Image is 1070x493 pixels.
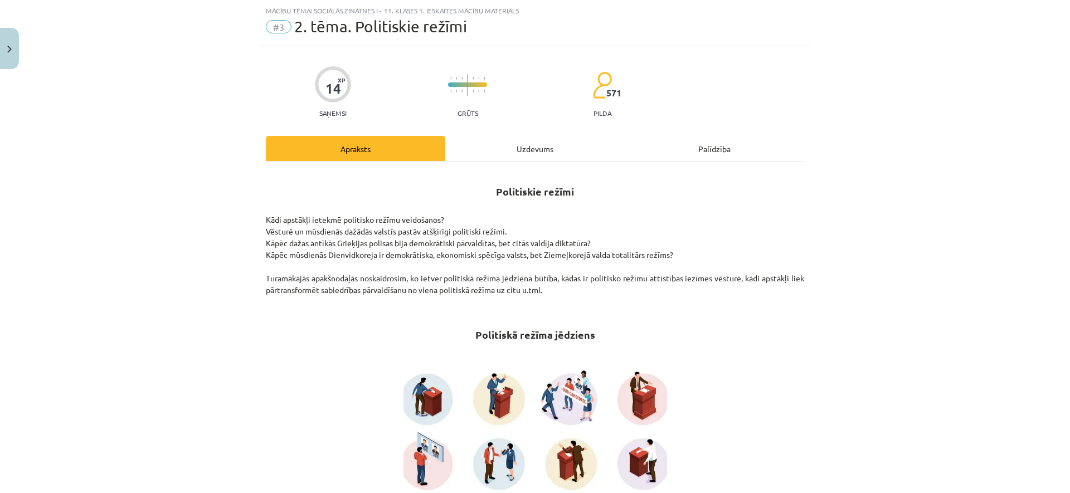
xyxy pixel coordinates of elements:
[450,77,451,80] img: icon-short-line-57e1e144782c952c97e751825c79c345078a6d821885a25fce030b3d8c18986b.svg
[461,90,463,92] img: icon-short-line-57e1e144782c952c97e751825c79c345078a6d821885a25fce030b3d8c18986b.svg
[625,136,804,161] div: Palīdzība
[478,77,479,80] img: icon-short-line-57e1e144782c952c97e751825c79c345078a6d821885a25fce030b3d8c18986b.svg
[445,136,625,161] div: Uzdevums
[484,90,485,92] img: icon-short-line-57e1e144782c952c97e751825c79c345078a6d821885a25fce030b3d8c18986b.svg
[456,90,457,92] img: icon-short-line-57e1e144782c952c97e751825c79c345078a6d821885a25fce030b3d8c18986b.svg
[461,77,463,80] img: icon-short-line-57e1e144782c952c97e751825c79c345078a6d821885a25fce030b3d8c18986b.svg
[294,17,467,36] span: 2. tēma. Politiskie režīmi
[456,77,457,80] img: icon-short-line-57e1e144782c952c97e751825c79c345078a6d821885a25fce030b3d8c18986b.svg
[606,88,621,98] span: 571
[478,90,479,92] img: icon-short-line-57e1e144782c952c97e751825c79c345078a6d821885a25fce030b3d8c18986b.svg
[266,214,804,296] p: Kādi apstākļi ietekmē politisko režīmu veidošanos? Vēsturē un mūsdienās dažādās valstīs pastāv at...
[7,46,12,53] img: icon-close-lesson-0947bae3869378f0d4975bcd49f059093ad1ed9edebbc8119c70593378902aed.svg
[473,90,474,92] img: icon-short-line-57e1e144782c952c97e751825c79c345078a6d821885a25fce030b3d8c18986b.svg
[592,71,612,99] img: students-c634bb4e5e11cddfef0936a35e636f08e4e9abd3cc4e673bd6f9a4125e45ecb1.svg
[266,136,445,161] div: Apraksts
[475,328,595,341] strong: Politiskā režīma jēdziens
[473,77,474,80] img: icon-short-line-57e1e144782c952c97e751825c79c345078a6d821885a25fce030b3d8c18986b.svg
[315,109,351,117] p: Saņemsi
[266,7,804,14] div: Mācību tēma: Sociālās zinātnes i - 11. klases 1. ieskaites mācību materiāls
[594,109,611,117] p: pilda
[338,77,345,83] span: XP
[266,20,291,33] span: #3
[325,81,341,96] div: 14
[484,77,485,80] img: icon-short-line-57e1e144782c952c97e751825c79c345078a6d821885a25fce030b3d8c18986b.svg
[458,109,478,117] p: Grūts
[450,90,451,92] img: icon-short-line-57e1e144782c952c97e751825c79c345078a6d821885a25fce030b3d8c18986b.svg
[467,74,468,96] img: icon-long-line-d9ea69661e0d244f92f715978eff75569469978d946b2353a9bb055b3ed8787d.svg
[496,185,574,198] strong: Politiskie režīmi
